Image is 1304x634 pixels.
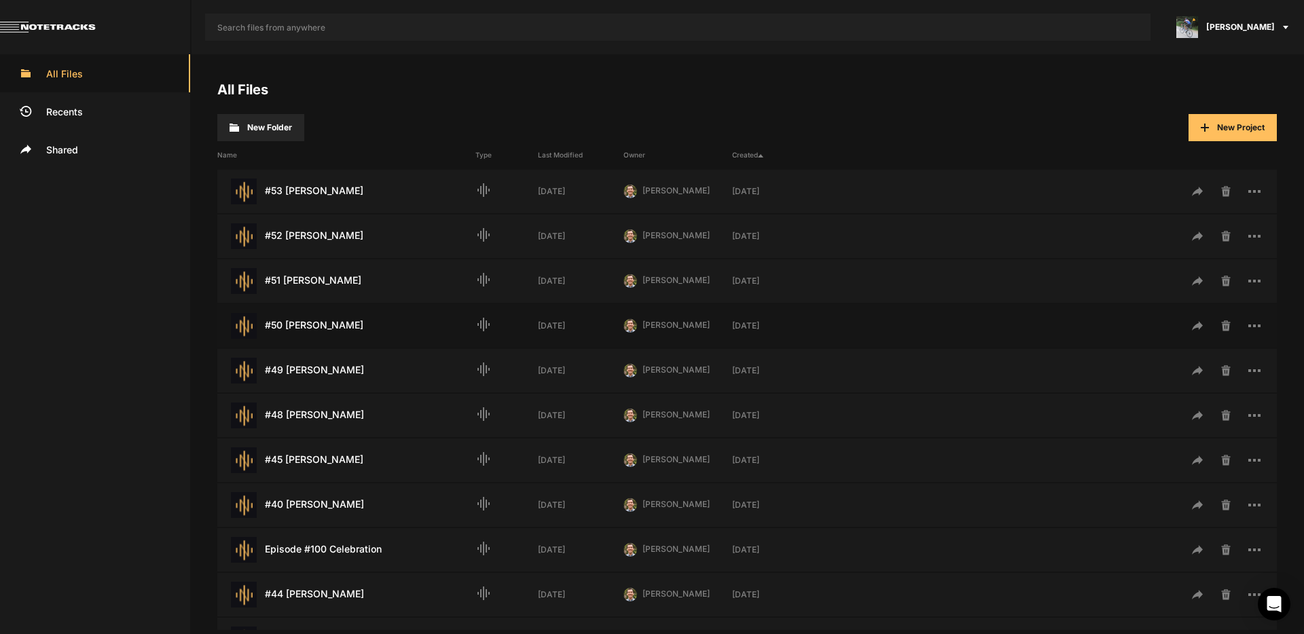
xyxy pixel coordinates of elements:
[642,499,710,509] span: [PERSON_NAME]
[538,230,623,242] div: [DATE]
[231,179,257,204] img: star-track.png
[231,358,257,384] img: star-track.png
[732,409,818,422] div: [DATE]
[217,114,304,141] button: New Folder
[623,229,637,243] img: 424769395311cb87e8bb3f69157a6d24
[475,540,492,557] mat-icon: Audio
[538,589,623,601] div: [DATE]
[475,182,492,198] mat-icon: Audio
[642,230,710,240] span: [PERSON_NAME]
[642,409,710,419] span: [PERSON_NAME]
[623,274,637,288] img: 424769395311cb87e8bb3f69157a6d24
[732,454,818,466] div: [DATE]
[642,589,710,599] span: [PERSON_NAME]
[642,544,710,554] span: [PERSON_NAME]
[231,492,257,518] img: star-track.png
[231,537,257,563] img: star-track.png
[475,272,492,288] mat-icon: Audio
[231,313,257,339] img: star-track.png
[642,275,710,285] span: [PERSON_NAME]
[231,223,257,249] img: star-track.png
[231,268,257,294] img: star-track.png
[732,544,818,556] div: [DATE]
[217,150,475,160] div: Name
[642,365,710,375] span: [PERSON_NAME]
[623,498,637,512] img: 424769395311cb87e8bb3f69157a6d24
[623,150,732,160] div: Owner
[538,320,623,332] div: [DATE]
[475,361,492,377] mat-icon: Audio
[217,537,475,563] div: Episode #100 Celebration
[538,365,623,377] div: [DATE]
[1258,588,1290,620] div: Open Intercom Messenger
[623,319,637,333] img: 424769395311cb87e8bb3f69157a6d24
[538,454,623,466] div: [DATE]
[217,268,475,294] div: #51 [PERSON_NAME]
[231,403,257,428] img: star-track.png
[642,454,710,464] span: [PERSON_NAME]
[205,14,1151,41] input: Search files from anywhere
[475,451,492,467] mat-icon: Audio
[475,227,492,243] mat-icon: Audio
[732,589,818,601] div: [DATE]
[231,582,257,608] img: star-track.png
[623,543,637,557] img: 424769395311cb87e8bb3f69157a6d24
[732,499,818,511] div: [DATE]
[732,150,818,160] div: Created
[217,582,475,608] div: #44 [PERSON_NAME]
[623,185,637,198] img: 424769395311cb87e8bb3f69157a6d24
[217,447,475,473] div: #45 [PERSON_NAME]
[217,313,475,339] div: #50 [PERSON_NAME]
[623,453,637,467] img: 424769395311cb87e8bb3f69157a6d24
[642,185,710,195] span: [PERSON_NAME]
[623,409,637,422] img: 424769395311cb87e8bb3f69157a6d24
[732,230,818,242] div: [DATE]
[732,275,818,287] div: [DATE]
[732,185,818,198] div: [DATE]
[475,496,492,512] mat-icon: Audio
[538,275,623,287] div: [DATE]
[538,544,623,556] div: [DATE]
[623,588,637,601] img: 424769395311cb87e8bb3f69157a6d24
[1206,21,1275,33] span: [PERSON_NAME]
[1176,16,1198,38] img: ACg8ocLxXzHjWyafR7sVkIfmxRufCxqaSAR27SDjuE-ggbMy1qqdgD8=s96-c
[538,409,623,422] div: [DATE]
[475,585,492,601] mat-icon: Audio
[538,499,623,511] div: [DATE]
[217,81,268,98] a: All Files
[732,365,818,377] div: [DATE]
[538,150,623,160] div: Last Modified
[475,316,492,333] mat-icon: Audio
[475,406,492,422] mat-icon: Audio
[538,185,623,198] div: [DATE]
[623,364,637,377] img: 424769395311cb87e8bb3f69157a6d24
[1189,114,1277,141] button: New Project
[217,492,475,518] div: #40 [PERSON_NAME]
[217,223,475,249] div: #52 [PERSON_NAME]
[217,358,475,384] div: #49 [PERSON_NAME]
[217,179,475,204] div: #53 [PERSON_NAME]
[732,320,818,332] div: [DATE]
[475,150,538,160] div: Type
[231,447,257,473] img: star-track.png
[217,403,475,428] div: #48 [PERSON_NAME]
[1217,122,1265,132] span: New Project
[642,320,710,330] span: [PERSON_NAME]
